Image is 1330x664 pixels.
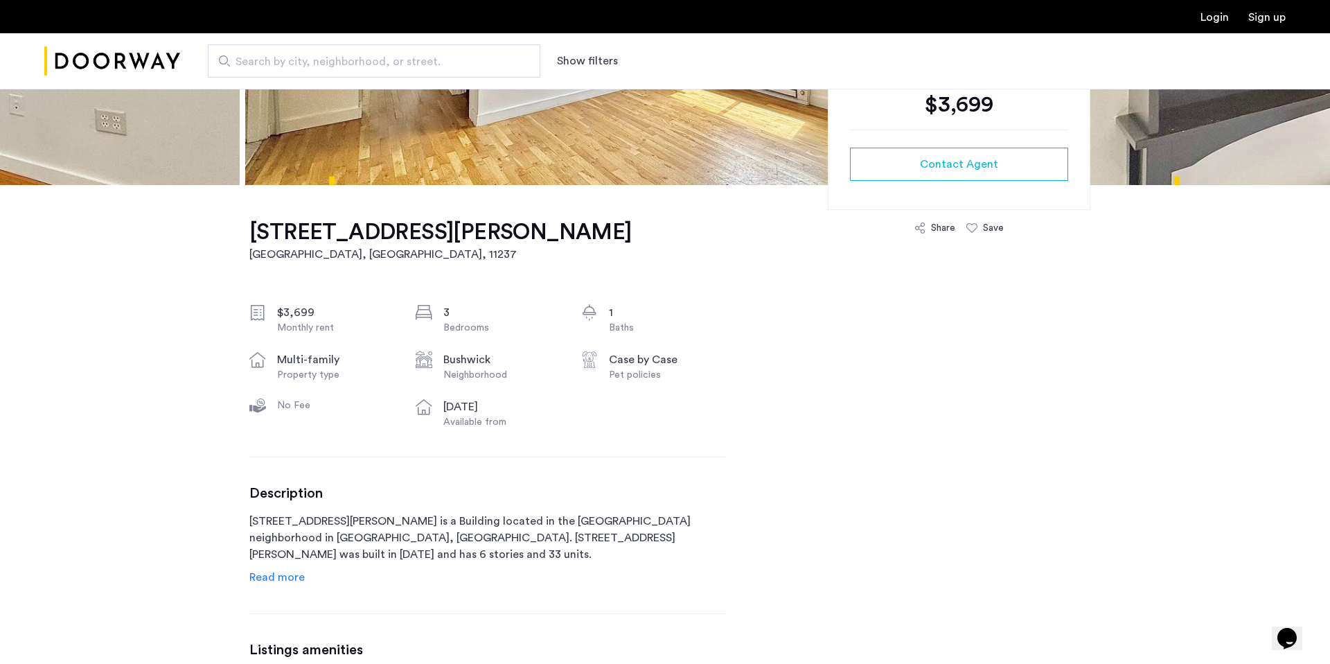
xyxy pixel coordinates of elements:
img: logo [44,35,180,87]
span: Read more [249,572,305,583]
div: Case by Case [609,351,725,368]
a: [STREET_ADDRESS][PERSON_NAME][GEOGRAPHIC_DATA], [GEOGRAPHIC_DATA], 11237 [249,218,632,263]
button: Show or hide filters [557,53,618,69]
div: 1 [609,304,725,321]
a: Read info [249,569,305,586]
h3: Listings amenities [249,642,725,658]
div: Share [931,221,955,235]
span: Search by city, neighborhood, or street. [236,53,502,70]
a: Registration [1248,12,1286,23]
h1: [STREET_ADDRESS][PERSON_NAME] [249,218,632,246]
h3: Description [249,485,725,502]
h2: [GEOGRAPHIC_DATA], [GEOGRAPHIC_DATA] , 11237 [249,246,632,263]
div: [DATE] [443,399,560,415]
div: Save [983,221,1004,235]
div: $3,699 [850,91,1068,119]
a: Cazamio Logo [44,35,180,87]
div: Available from [443,415,560,429]
div: Neighborhood [443,368,560,382]
div: Bushwick [443,351,560,368]
div: $3,699 [277,304,393,321]
div: 3 [443,304,560,321]
iframe: chat widget [1272,609,1316,650]
div: Pet policies [609,368,725,382]
a: Login [1200,12,1229,23]
span: Contact Agent [920,156,998,173]
div: Monthly rent [277,321,393,335]
button: button [850,148,1068,181]
p: [STREET_ADDRESS][PERSON_NAME] is a Building located in the [GEOGRAPHIC_DATA] neighborhood in [GEO... [249,513,725,563]
input: Apartment Search [208,44,540,78]
div: Property type [277,368,393,382]
div: No Fee [277,399,393,412]
div: Baths [609,321,725,335]
div: Bedrooms [443,321,560,335]
div: multi-family [277,351,393,368]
